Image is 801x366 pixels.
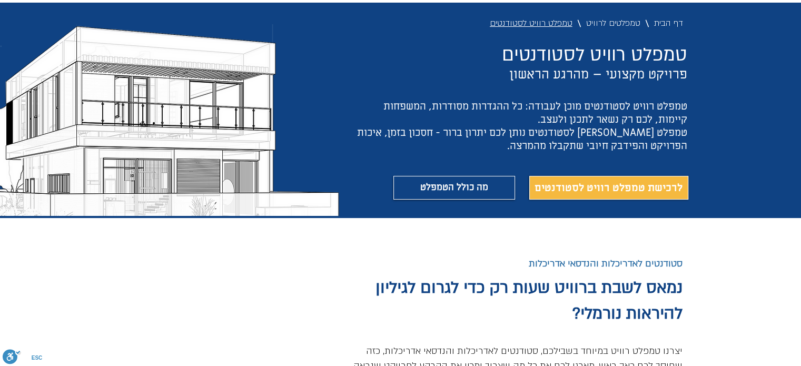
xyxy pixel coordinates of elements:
[586,16,640,31] span: טמפלטים לרוויט
[529,176,688,200] a: לרכישת טמפלט רוויט לסטודנטים
[490,16,572,31] span: טמפלט רוויט לסטודנטים
[509,66,687,83] span: פרויקט מקצועי – מהרגע הראשון
[375,276,683,324] span: נמאס לשבת ברוויט שעות רק כדי לגרום לגיליון להיראות נורמלי?
[502,42,687,67] span: טמפלט רוויט לסטודנטים
[420,180,488,195] span: מה כולל הטמפלט
[646,18,649,28] span: \
[393,176,515,200] a: מה כולל הטמפלט
[529,258,683,270] span: סטודנטים לאדריכלות והנדסאי אדריכלות
[649,13,688,33] a: דף הבית
[654,16,683,31] span: דף הבית
[484,13,578,33] a: טמפלט רוויט לסטודנטים
[535,181,683,195] span: לרכישת טמפלט רוויט לסטודנטים
[581,13,646,33] a: טמפלטים לרוויט
[578,18,581,28] span: \
[404,13,688,34] nav: נתיב הניווט (breadcrumbs)
[357,100,687,153] span: טמפלט רוויט לסטודנטים מוכן לעבודה: כל ההגדרות מסודרות, המשפחות קיימות, לכם רק נשאר לתכנן ולעצב. ט...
